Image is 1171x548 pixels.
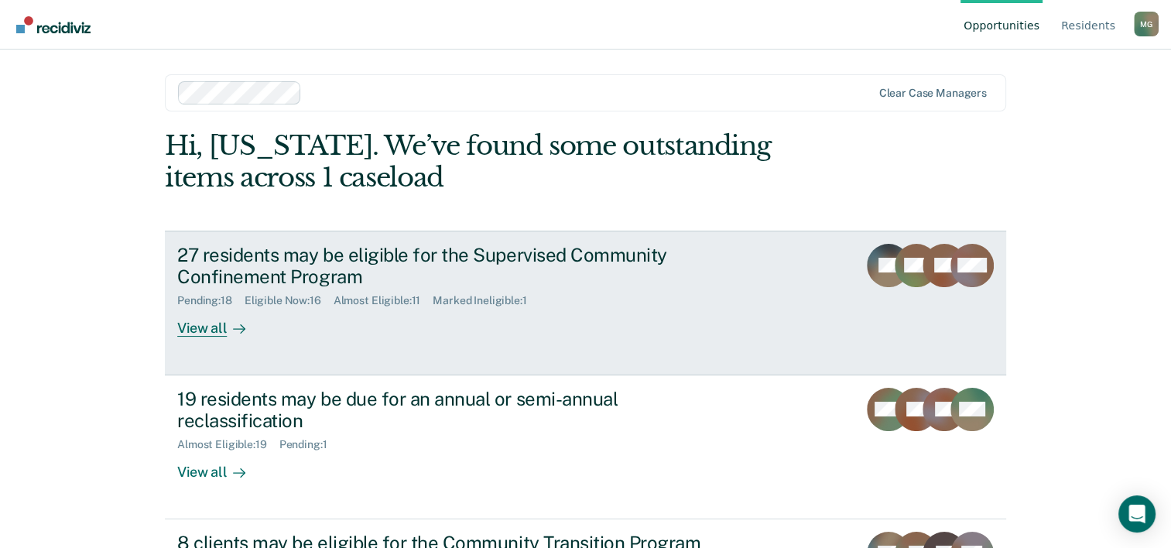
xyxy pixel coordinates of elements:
div: Hi, [US_STATE]. We’ve found some outstanding items across 1 caseload [165,130,837,194]
div: Pending : 18 [177,294,245,307]
div: Almost Eligible : 19 [177,438,279,451]
div: Marked Ineligible : 1 [433,294,539,307]
button: Profile dropdown button [1134,12,1159,36]
a: 27 residents may be eligible for the Supervised Community Confinement ProgramPending:18Eligible N... [165,231,1006,375]
img: Recidiviz [16,16,91,33]
div: View all [177,307,264,337]
a: 19 residents may be due for an annual or semi-annual reclassificationAlmost Eligible:19Pending:1V... [165,375,1006,519]
div: Clear case managers [879,87,987,100]
div: 27 residents may be eligible for the Supervised Community Confinement Program [177,244,721,289]
div: View all [177,451,264,481]
div: 19 residents may be due for an annual or semi-annual reclassification [177,388,721,433]
div: Almost Eligible : 11 [334,294,433,307]
div: Pending : 1 [279,438,340,451]
div: M G [1134,12,1159,36]
div: Eligible Now : 16 [245,294,334,307]
div: Open Intercom Messenger [1118,495,1156,533]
